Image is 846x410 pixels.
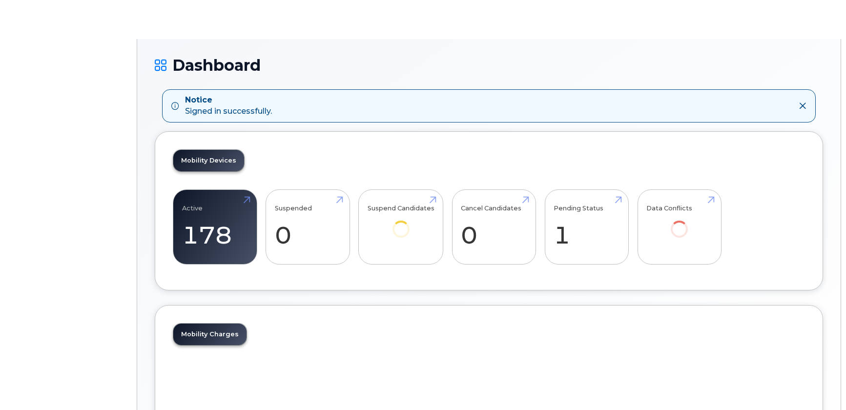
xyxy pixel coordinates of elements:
a: Suspend Candidates [368,195,434,251]
a: Suspended 0 [275,195,341,259]
a: Data Conflicts [646,195,712,251]
a: Pending Status 1 [554,195,619,259]
a: Cancel Candidates 0 [461,195,527,259]
h1: Dashboard [155,57,823,74]
strong: Notice [185,95,272,106]
a: Mobility Charges [173,324,247,345]
div: Signed in successfully. [185,95,272,117]
a: Active 178 [182,195,248,259]
a: Mobility Devices [173,150,244,171]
